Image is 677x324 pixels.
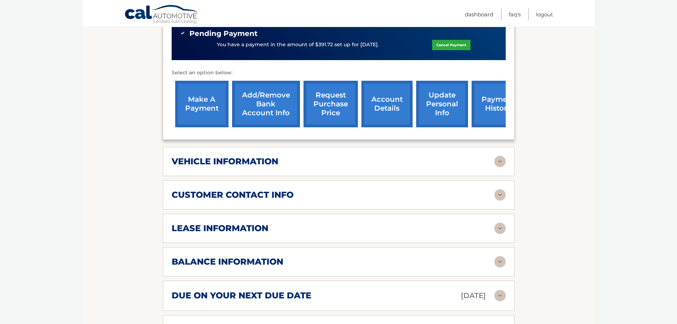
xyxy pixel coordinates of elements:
[232,81,300,127] a: Add/Remove bank account info
[509,9,521,20] a: FAQ's
[172,69,506,77] p: Select an option below:
[494,290,506,301] img: accordion-rest.svg
[536,9,553,20] a: Logout
[175,81,229,127] a: make a payment
[124,5,199,25] a: Cal Automotive
[432,40,471,50] a: Cancel Payment
[416,81,468,127] a: update personal info
[494,223,506,234] img: accordion-rest.svg
[180,31,185,36] img: check-green.svg
[303,81,358,127] a: request purchase price
[217,41,379,49] p: You have a payment in the amount of $391.72 set up for [DATE].
[172,156,278,167] h2: vehicle information
[465,9,493,20] a: Dashboard
[361,81,413,127] a: account details
[172,190,294,200] h2: customer contact info
[172,256,283,267] h2: balance information
[172,223,268,234] h2: lease information
[494,156,506,167] img: accordion-rest.svg
[494,256,506,267] img: accordion-rest.svg
[461,290,486,302] p: [DATE]
[494,189,506,201] img: accordion-rest.svg
[189,29,258,38] span: Pending Payment
[172,290,311,301] h2: due on your next due date
[472,81,525,127] a: payment history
